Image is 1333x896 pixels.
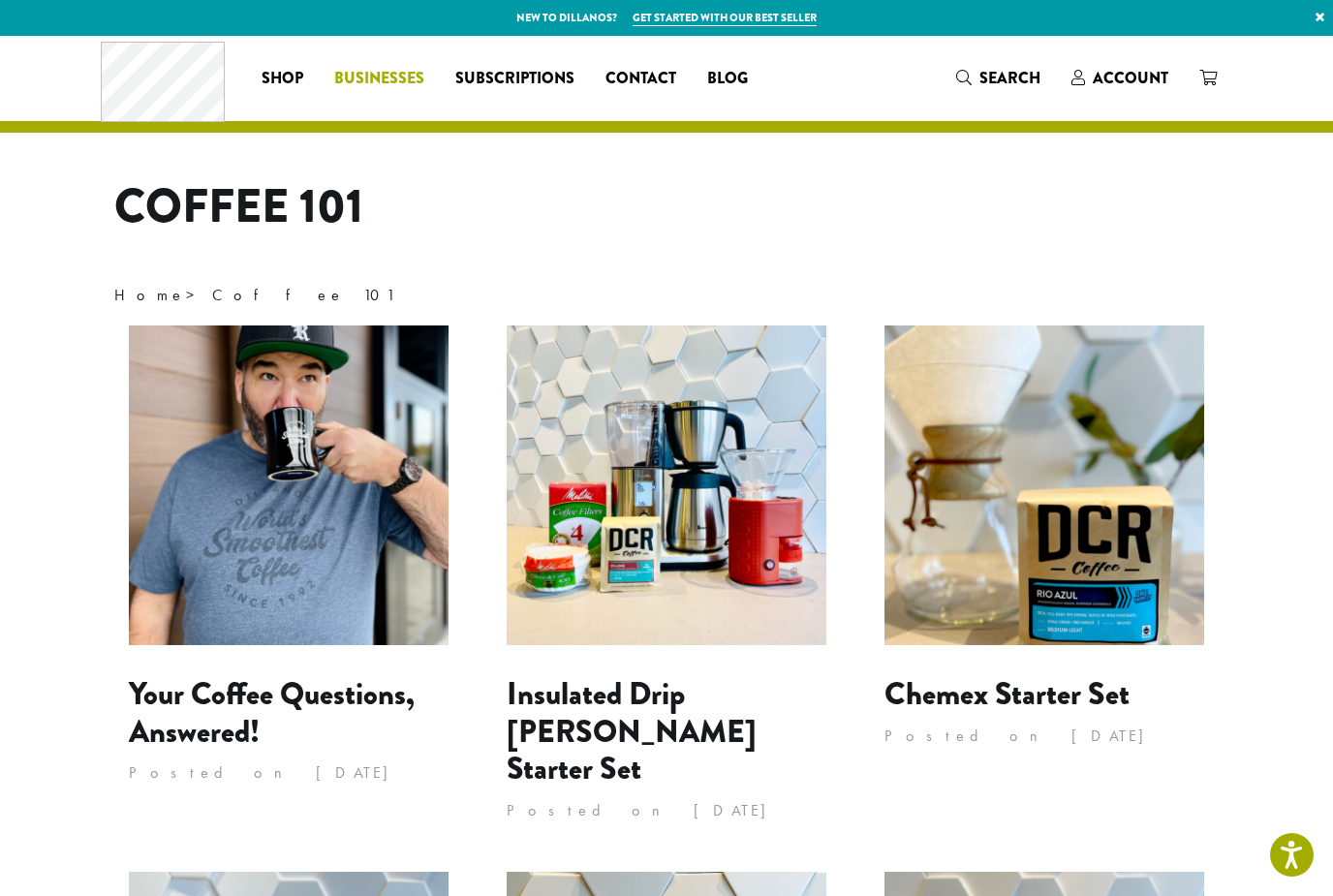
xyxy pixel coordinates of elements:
[884,325,1204,645] img: Chemex Starter Set
[507,796,826,825] p: Posted on [DATE]
[455,67,574,91] span: Subscriptions
[1093,67,1168,89] span: Account
[114,285,394,305] span: >
[246,63,319,94] a: Shop
[114,285,186,305] a: Home
[334,67,424,91] span: Businesses
[707,67,748,91] span: Blog
[633,10,817,26] a: Get started with our best seller
[605,67,676,91] span: Contact
[884,671,1130,717] a: Chemex Starter Set
[262,67,303,91] span: Shop
[979,67,1040,89] span: Search
[114,179,1219,235] h1: Coffee 101
[129,671,415,754] a: Your Coffee Questions, Answered!
[507,671,757,791] a: Insulated Drip [PERSON_NAME] Starter Set
[129,758,449,788] p: Posted on [DATE]
[941,62,1056,94] a: Search
[212,285,394,305] span: Coffee 101
[884,722,1204,751] p: Posted on [DATE]
[507,325,826,645] img: Insulated Drip Brewer Starter Set
[129,325,449,645] img: Your Coffee Questions, Answered!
